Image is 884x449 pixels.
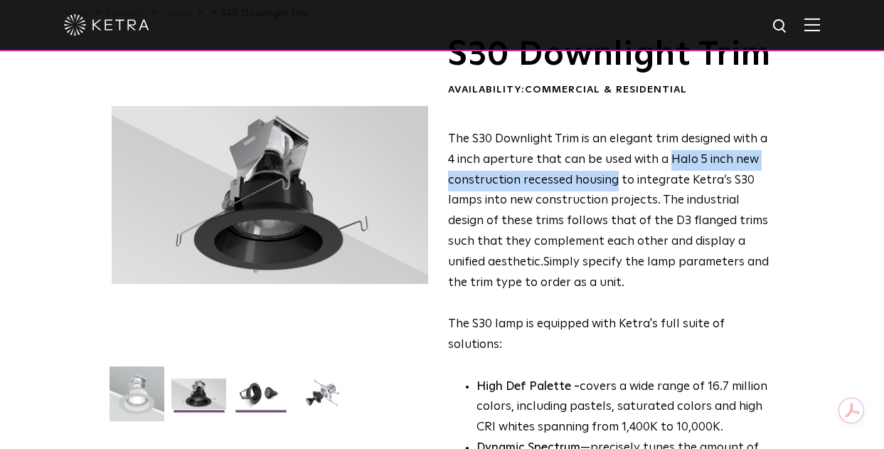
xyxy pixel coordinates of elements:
span: Simply specify the lamp parameters and the trim type to order as a unit.​ [448,256,769,289]
span: Commercial & Residential [525,85,687,95]
div: Availability: [448,83,772,97]
p: The S30 lamp is equipped with Ketra's full suite of solutions: [448,130,772,356]
h1: S30 Downlight Trim [448,37,772,73]
img: ketra-logo-2019-white [64,14,149,36]
p: covers a wide range of 16.7 million colors, including pastels, saturated colors and high CRI whit... [476,377,772,439]
img: S30-DownlightTrim-2021-Web-Square [110,366,164,432]
img: search icon [772,18,789,36]
span: The S30 Downlight Trim is an elegant trim designed with a 4 inch aperture that can be used with a... [448,133,768,268]
img: S30 Halo Downlight_Hero_Black_Gradient [171,379,226,420]
img: S30 Halo Downlight_Exploded_Black [295,379,350,420]
img: Hamburger%20Nav.svg [804,18,820,31]
img: S30 Halo Downlight_Table Top_Black [233,379,288,420]
strong: High Def Palette - [476,381,580,393]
